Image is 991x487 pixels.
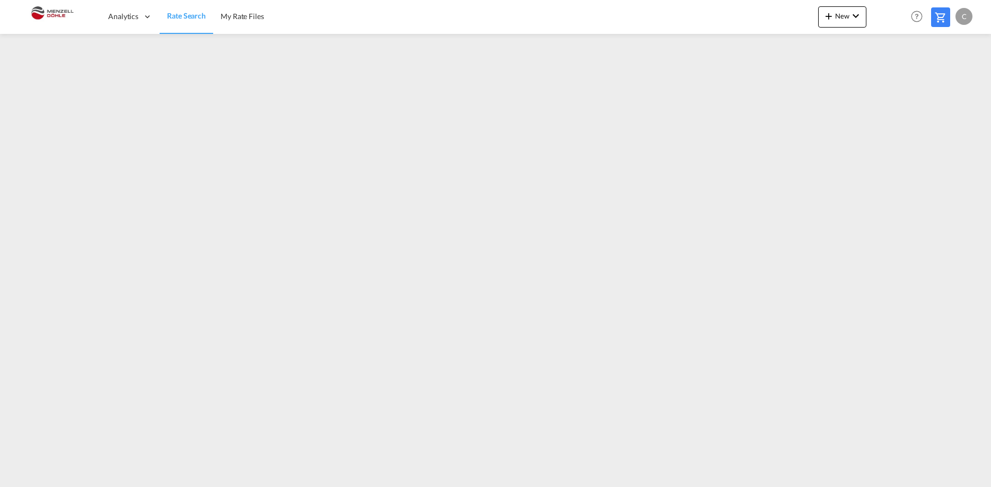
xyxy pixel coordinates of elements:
span: Rate Search [167,11,206,20]
span: Analytics [108,11,138,22]
img: 5c2b1670644e11efba44c1e626d722bd.JPG [16,5,87,29]
div: C [955,8,972,25]
div: Help [908,7,931,26]
md-icon: icon-chevron-down [849,10,862,22]
button: icon-plus 400-fgNewicon-chevron-down [818,6,866,28]
span: Help [908,7,926,25]
span: New [822,12,862,20]
span: My Rate Files [221,12,264,21]
md-icon: icon-plus 400-fg [822,10,835,22]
